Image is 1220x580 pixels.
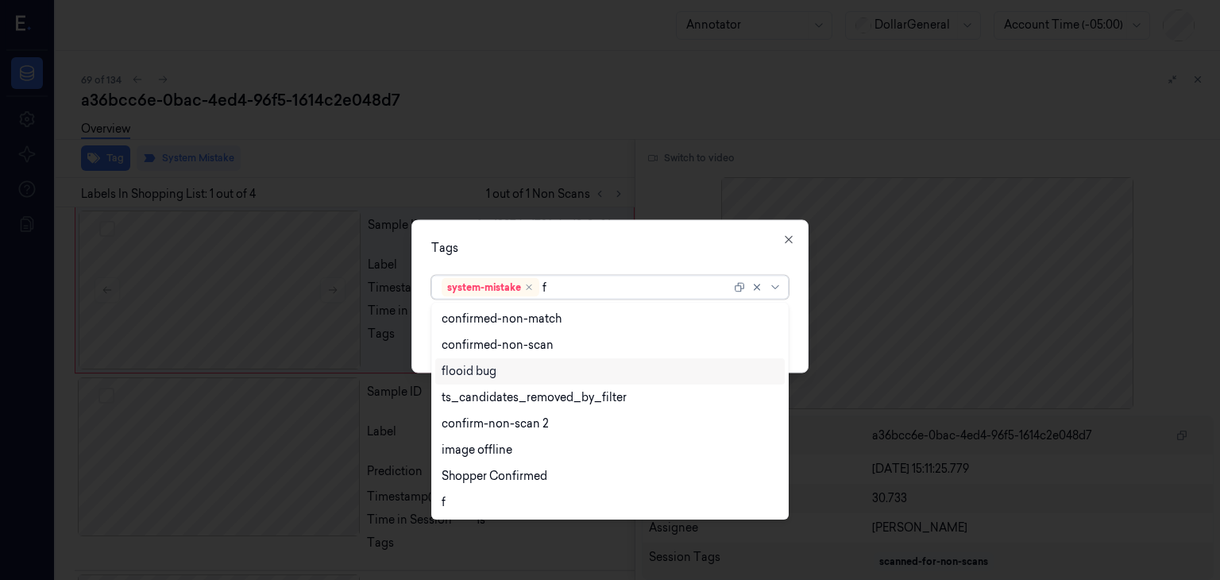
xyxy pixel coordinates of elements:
[524,283,534,292] div: Remove ,system-mistake
[447,280,521,295] div: system-mistake
[442,363,496,380] div: flooid bug
[442,416,549,432] div: confirm-non-scan 2
[442,468,547,485] div: Shopper Confirmed
[442,389,627,406] div: ts_candidates_removed_by_filter
[442,494,446,511] div: f
[431,240,789,257] div: Tags
[442,442,512,458] div: image offline
[442,337,554,354] div: confirmed-non-scan
[442,311,562,327] div: confirmed-non-match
